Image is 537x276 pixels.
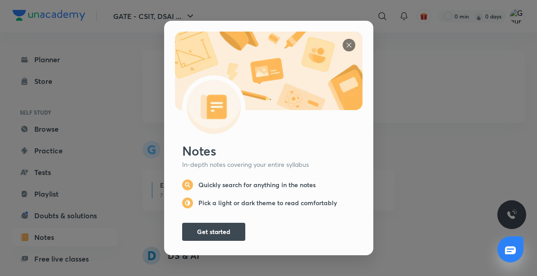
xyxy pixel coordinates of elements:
img: notes [182,198,193,208]
p: In-depth notes covering your entire syllabus [182,161,355,169]
img: notes [175,32,363,134]
div: Notes [182,143,363,159]
button: Get started [182,223,245,241]
h6: Pick a light or dark theme to read comfortably [198,199,337,207]
img: notes [182,179,193,190]
img: notes [343,39,355,51]
h6: Quickly search for anything in the notes [198,181,316,189]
